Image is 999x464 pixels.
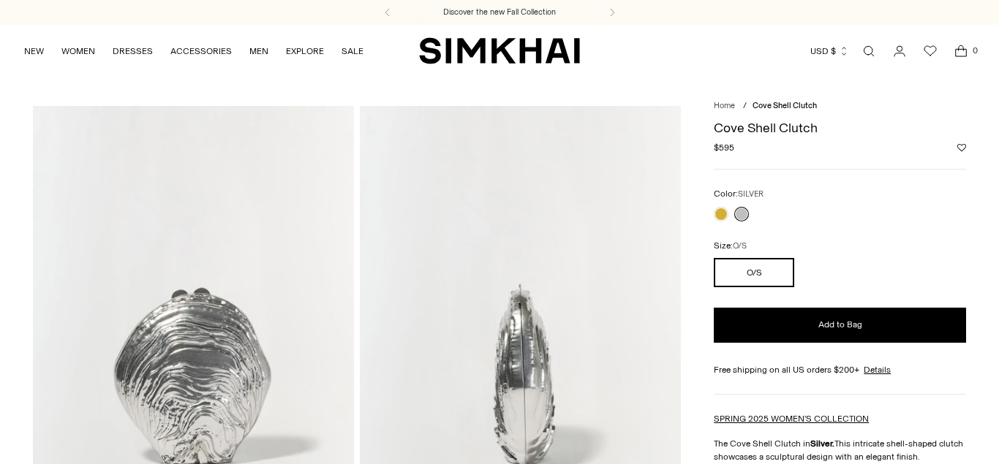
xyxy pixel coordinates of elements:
a: Discover the new Fall Collection [443,7,556,18]
button: Add to Bag [714,308,966,343]
span: Cove Shell Clutch [753,101,817,110]
a: SALE [342,35,363,67]
a: NEW [24,35,44,67]
span: $595 [714,141,734,154]
a: ACCESSORIES [170,35,232,67]
a: Go to the account page [885,37,914,66]
span: Add to Bag [818,319,862,331]
a: SIMKHAI [419,37,580,65]
div: Free shipping on all US orders $200+ [714,363,966,376]
label: Color: [714,187,764,201]
a: Home [714,101,735,110]
a: MEN [249,35,268,67]
h1: Cove Shell Clutch [714,121,966,134]
a: Details [864,363,891,376]
label: Size: [714,239,747,253]
a: Wishlist [916,37,945,66]
div: / [743,100,747,113]
a: Open search modal [854,37,883,66]
span: 0 [968,44,981,57]
button: Add to Wishlist [957,143,966,152]
a: DRESSES [113,35,153,67]
button: O/S [714,258,794,287]
a: Open cart modal [946,37,976,66]
a: WOMEN [61,35,95,67]
a: EXPLORE [286,35,324,67]
button: USD $ [810,35,849,67]
p: The Cove Shell Clutch in This intricate shell-shaped clutch showcases a sculptural design with an... [714,437,966,463]
a: SPRING 2025 WOMEN'S COLLECTION [714,414,869,424]
nav: breadcrumbs [714,100,966,113]
strong: Silver. [810,438,834,449]
span: SILVER [738,189,764,199]
span: O/S [733,241,747,251]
